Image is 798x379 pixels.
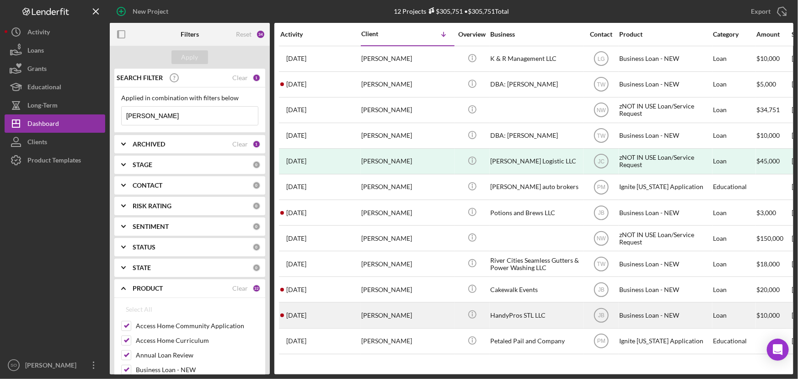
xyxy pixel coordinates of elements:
[597,184,605,190] text: PM
[286,55,306,62] time: 2025-09-12 15:29
[252,181,261,189] div: 0
[27,23,50,43] div: Activity
[27,60,47,80] div: Grants
[136,336,258,345] label: Access Home Curriculum
[713,329,755,353] div: Educational
[133,285,163,292] b: PRODUCT
[490,252,582,276] div: River Cities Seamless Gutters & Power Washing LLC
[133,223,169,230] b: SENTIMENT
[490,175,582,199] div: [PERSON_NAME] auto brokers
[756,234,783,242] span: $150,000
[5,23,105,41] button: Activity
[597,56,605,62] text: LG
[361,329,453,353] div: [PERSON_NAME]
[27,151,81,172] div: Product Templates
[252,222,261,231] div: 0
[756,209,776,217] span: $3,000
[713,31,755,38] div: Category
[286,312,306,319] time: 2025-10-09 20:22
[619,47,711,71] div: Business Loan - NEW
[133,182,162,189] b: CONTACT
[756,149,791,173] div: $45,000
[756,80,776,88] span: $5,000
[742,2,793,21] button: Export
[597,107,606,114] text: NW
[252,202,261,210] div: 0
[490,72,582,97] div: DBA: [PERSON_NAME]
[361,98,453,122] div: [PERSON_NAME]
[133,264,151,271] b: STATE
[490,47,582,71] div: K & R Management LLC
[252,161,261,169] div: 0
[252,264,261,272] div: 0
[252,74,261,82] div: 1
[181,31,199,38] b: Filters
[713,47,755,71] div: Loan
[133,141,165,148] b: ARCHIVED
[5,151,105,169] button: Product Templates
[756,260,780,268] span: $18,000
[286,183,306,190] time: 2025-10-01 17:52
[286,209,306,217] time: 2025-08-19 14:33
[394,7,509,15] div: 12 Projects • $305,751 Total
[232,74,248,81] div: Clear
[598,313,604,319] text: JB
[619,329,711,353] div: Ignite [US_STATE] Application
[426,7,463,15] div: $305,751
[361,277,453,302] div: [PERSON_NAME]
[133,202,171,210] b: RISK RATING
[133,2,168,21] div: New Project
[286,337,306,345] time: 2025-07-09 18:49
[490,329,582,353] div: Petaled Pail and Company
[713,124,755,148] div: Loan
[232,285,248,292] div: Clear
[171,50,208,64] button: Apply
[598,210,604,216] text: JB
[756,286,780,293] span: $20,000
[713,303,755,327] div: Loan
[490,124,582,148] div: DBA: [PERSON_NAME]
[117,74,163,81] b: SEARCH FILTER
[619,149,711,173] div: zNOT IN USE Loan/Service Request
[121,300,157,319] button: Select All
[713,72,755,97] div: Loan
[713,252,755,276] div: Loan
[5,41,105,60] button: Loans
[27,41,44,62] div: Loans
[619,98,711,122] div: zNOT IN USE Loan/Service Request
[252,284,261,292] div: 32
[252,140,261,148] div: 1
[5,96,105,114] button: Long-Term
[361,226,453,250] div: [PERSON_NAME]
[584,31,618,38] div: Contact
[133,244,155,251] b: STATUS
[280,31,360,38] div: Activity
[597,81,605,88] text: TW
[597,261,605,267] text: TW
[286,81,306,88] time: 2025-08-04 20:44
[361,47,453,71] div: [PERSON_NAME]
[5,78,105,96] button: Educational
[713,200,755,225] div: Loan
[361,175,453,199] div: [PERSON_NAME]
[361,72,453,97] div: [PERSON_NAME]
[490,149,582,173] div: [PERSON_NAME] Logistic LLC
[361,252,453,276] div: [PERSON_NAME]
[182,50,198,64] div: Apply
[286,106,306,114] time: 2023-05-11 00:20
[5,133,105,151] button: Clients
[756,311,780,319] span: $10,000
[619,226,711,250] div: zNOT IN USE Loan/Service Request
[361,200,453,225] div: [PERSON_NAME]
[286,157,306,165] time: 2023-02-27 18:09
[27,78,61,98] div: Educational
[286,132,306,139] time: 2025-10-09 16:36
[490,31,582,38] div: Business
[490,303,582,327] div: HandyPros STL LLC
[121,94,258,102] div: Applied in combination with filters below
[619,31,711,38] div: Product
[126,300,152,319] div: Select All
